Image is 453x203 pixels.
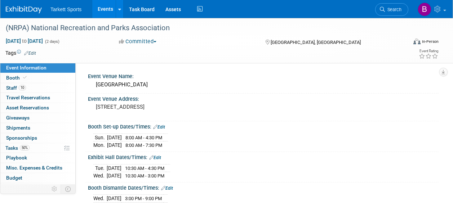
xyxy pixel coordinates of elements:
[93,195,107,203] td: Wed.
[6,115,30,121] span: Giveaways
[418,3,431,16] img: Bryson Hopper
[0,133,75,143] a: Sponsorships
[0,63,75,73] a: Event Information
[125,196,162,201] span: 3:00 PM - 9:00 PM
[88,182,439,192] div: Booth Dismantle Dates/Times:
[6,165,62,171] span: Misc. Expenses & Credits
[44,39,59,44] span: (2 days)
[385,7,401,12] span: Search
[107,141,122,149] td: [DATE]
[6,6,42,13] img: ExhibitDay
[6,95,50,100] span: Travel Reservations
[413,39,421,44] img: Format-Inperson.png
[107,134,122,141] td: [DATE]
[6,65,46,71] span: Event Information
[125,166,164,171] span: 10:30 AM - 4:30 PM
[6,125,30,131] span: Shipments
[5,145,30,151] span: Tasks
[6,75,28,81] span: Booth
[0,93,75,103] a: Travel Reservations
[0,153,75,163] a: Playbook
[21,38,28,44] span: to
[6,155,27,161] span: Playbook
[5,49,36,57] td: Tags
[19,85,26,90] span: 10
[125,143,162,148] span: 8:00 AM - 7:30 PM
[375,3,408,16] a: Search
[24,51,36,56] a: Edit
[107,195,121,203] td: [DATE]
[0,103,75,113] a: Asset Reservations
[23,76,27,80] i: Booth reservation complete
[153,125,165,130] a: Edit
[5,38,43,44] span: [DATE] [DATE]
[3,22,401,35] div: (NRPA) National Recreation and Parks Association
[20,145,30,150] span: 50%
[93,164,107,172] td: Tue.
[422,39,439,44] div: In-Person
[149,155,161,160] a: Edit
[125,173,164,179] span: 10:30 AM - 3:00 PM
[61,184,76,194] td: Toggle Event Tabs
[88,121,439,131] div: Booth Set-up Dates/Times:
[107,164,121,172] td: [DATE]
[6,175,22,181] span: Budget
[96,104,226,110] pre: [STREET_ADDRESS]
[88,71,439,80] div: Event Venue Name:
[0,83,75,93] a: Staff10
[88,152,439,161] div: Exhibit Hall Dates/Times:
[116,38,159,45] button: Committed
[6,85,26,91] span: Staff
[93,134,107,141] td: Sun.
[88,94,439,103] div: Event Venue Address:
[50,6,81,12] span: Tarkett Sports
[161,186,173,191] a: Edit
[0,143,75,153] a: Tasks50%
[0,113,75,123] a: Giveaways
[6,135,37,141] span: Sponsorships
[107,172,121,180] td: [DATE]
[0,73,75,83] a: Booth
[376,37,439,48] div: Event Format
[6,105,49,110] span: Asset Reservations
[271,40,361,45] span: [GEOGRAPHIC_DATA], [GEOGRAPHIC_DATA]
[0,173,75,183] a: Budget
[93,79,433,90] div: [GEOGRAPHIC_DATA]
[93,172,107,180] td: Wed.
[0,163,75,173] a: Misc. Expenses & Credits
[419,49,438,53] div: Event Rating
[0,123,75,133] a: Shipments
[48,184,61,194] td: Personalize Event Tab Strip
[125,135,162,140] span: 8:00 AM - 4:30 PM
[93,141,107,149] td: Mon.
